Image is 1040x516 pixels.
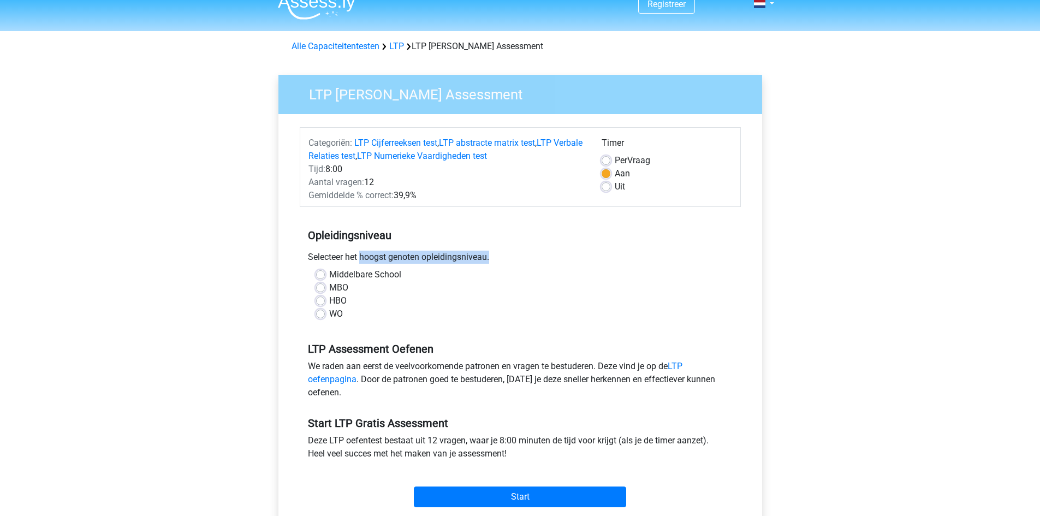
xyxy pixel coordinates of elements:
h5: Opleidingsniveau [308,224,733,246]
div: 39,9% [300,189,593,202]
h3: LTP [PERSON_NAME] Assessment [296,82,754,103]
h5: Start LTP Gratis Assessment [308,417,733,430]
a: LTP Cijferreeksen test [354,138,437,148]
span: Categoriën: [308,138,352,148]
div: We raden aan eerst de veelvoorkomende patronen en vragen te bestuderen. Deze vind je op de . Door... [300,360,741,404]
a: LTP abstracte matrix test [439,138,535,148]
a: LTP [389,41,404,51]
div: Deze LTP oefentest bestaat uit 12 vragen, waar je 8:00 minuten de tijd voor krijgt (als je de tim... [300,434,741,465]
input: Start [414,487,626,507]
label: HBO [329,294,347,307]
h5: LTP Assessment Oefenen [308,342,733,355]
span: Tijd: [308,164,325,174]
label: Aan [615,167,630,180]
label: WO [329,307,343,321]
a: LTP Numerieke Vaardigheden test [357,151,487,161]
div: 8:00 [300,163,593,176]
span: Gemiddelde % correct: [308,190,394,200]
label: MBO [329,281,348,294]
span: Aantal vragen: [308,177,364,187]
label: Vraag [615,154,650,167]
label: Uit [615,180,625,193]
div: , , , [300,137,593,163]
div: 12 [300,176,593,189]
a: Alle Capaciteitentesten [292,41,379,51]
span: Per [615,155,627,165]
label: Middelbare School [329,268,401,281]
div: Selecteer het hoogst genoten opleidingsniveau. [300,251,741,268]
div: Timer [602,137,732,154]
div: LTP [PERSON_NAME] Assessment [287,40,753,53]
